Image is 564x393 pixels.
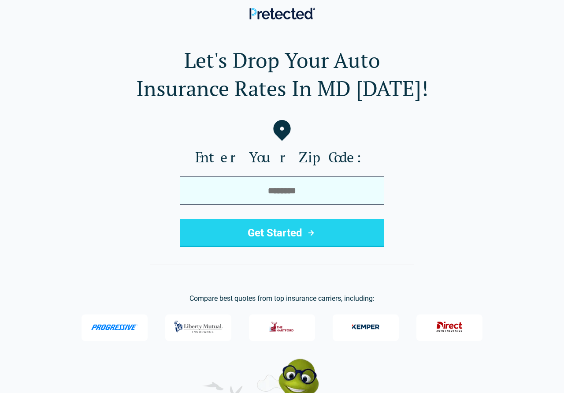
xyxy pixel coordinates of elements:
label: Enter Your Zip Code: [14,148,550,166]
button: Get Started [180,219,384,247]
img: The Hartford [264,318,300,336]
h1: Let's Drop Your Auto Insurance Rates In MD [DATE]! [14,46,550,102]
img: Kemper [348,318,383,336]
img: Pretected [249,7,315,19]
img: Liberty Mutual [172,316,225,337]
p: Compare best quotes from top insurance carriers, including: [14,293,550,304]
img: Direct General [432,318,467,336]
img: Progressive [91,324,138,330]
